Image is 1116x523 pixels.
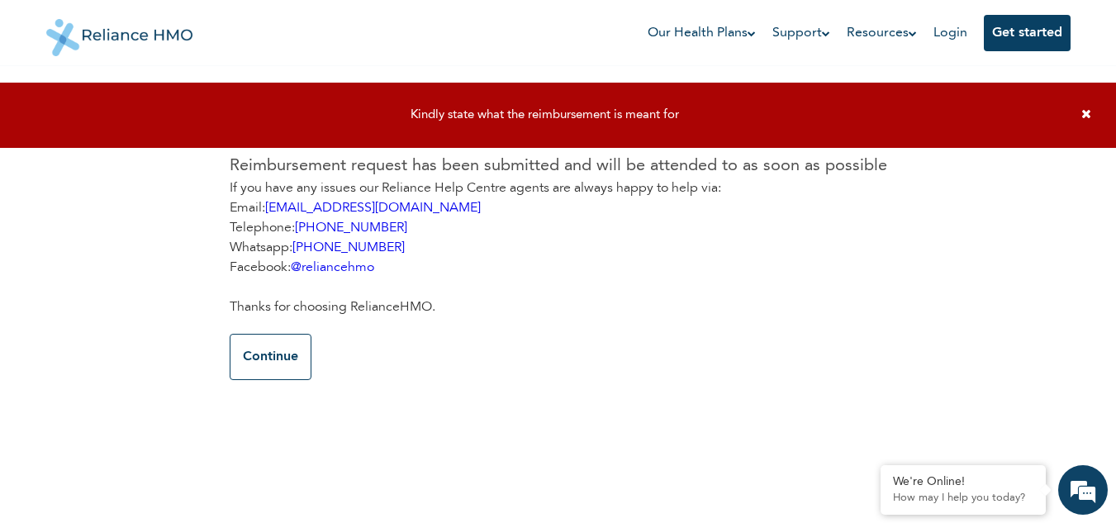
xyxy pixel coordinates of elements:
[295,221,407,235] a: [PHONE_NUMBER]
[933,26,967,40] a: Login
[8,466,162,478] span: Conversation
[847,23,917,43] a: Resources
[230,178,887,317] p: If you have any issues our Reliance Help Centre agents are always happy to help via: Email: Telep...
[17,108,1073,123] div: Kindly state what the reimbursement is meant for
[31,83,67,124] img: d_794563401_company_1708531726252_794563401
[46,7,193,56] img: Reliance HMO's Logo
[86,93,278,114] div: Chat with us now
[96,172,228,339] span: We're online!
[772,23,830,43] a: Support
[265,202,481,215] a: [EMAIL_ADDRESS][DOMAIN_NAME]
[230,334,311,380] button: Continue
[8,379,315,437] textarea: Type your message and hit 'Enter'
[648,23,756,43] a: Our Health Plans
[162,437,316,488] div: FAQs
[291,261,374,274] a: @reliancehmo
[893,475,1033,489] div: We're Online!
[271,8,311,48] div: Minimize live chat window
[230,154,887,178] p: Reimbursement request has been submitted and will be attended to as soon as possible
[984,15,1071,51] button: Get started
[292,241,405,254] a: [PHONE_NUMBER]
[893,492,1033,505] p: How may I help you today?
